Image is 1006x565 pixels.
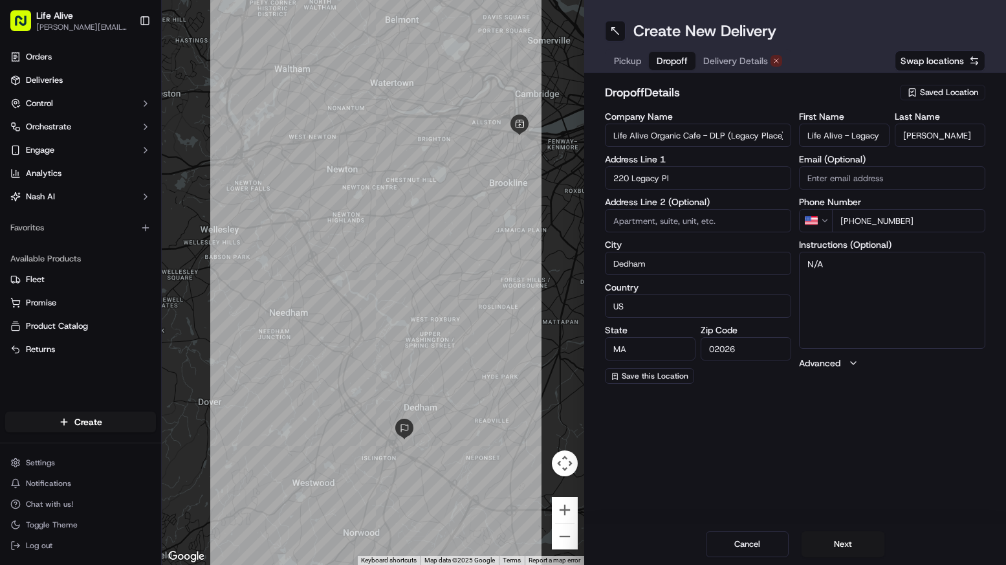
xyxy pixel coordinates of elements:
[26,121,71,133] span: Orchestrate
[26,144,54,156] span: Engage
[220,127,235,143] button: Start new chat
[552,497,578,523] button: Zoom in
[26,320,88,332] span: Product Catalog
[605,283,791,292] label: Country
[799,197,985,206] label: Phone Number
[109,291,120,301] div: 💻
[58,124,212,137] div: Start new chat
[622,371,688,381] span: Save this Location
[895,124,985,147] input: Enter last name
[529,557,580,564] a: Report a map error
[605,240,791,249] label: City
[13,188,34,209] img: Klarizel Pensader
[26,458,55,468] span: Settings
[605,326,695,335] label: State
[5,140,156,161] button: Engage
[5,5,134,36] button: Life Alive[PERSON_NAME][EMAIL_ADDRESS][DOMAIN_NAME]
[13,13,39,39] img: Nash
[109,201,114,211] span: •
[58,137,178,147] div: We're available if you need us!
[605,112,791,121] label: Company Name
[26,540,52,551] span: Log out
[26,191,55,203] span: Nash AI
[552,450,578,476] button: Map camera controls
[5,293,156,313] button: Promise
[5,93,156,114] button: Control
[91,320,157,331] a: Powered byPylon
[8,284,104,307] a: 📗Knowledge Base
[5,269,156,290] button: Fleet
[901,54,964,67] span: Swap locations
[122,289,208,302] span: API Documentation
[13,52,235,72] p: Welcome 👋
[701,326,791,335] label: Zip Code
[5,316,156,337] button: Product Catalog
[5,412,156,432] button: Create
[5,454,156,472] button: Settings
[13,223,34,244] img: Klarizel Pensader
[5,163,156,184] a: Analytics
[10,344,151,355] a: Returns
[799,155,985,164] label: Email (Optional)
[26,344,55,355] span: Returns
[129,321,157,331] span: Pylon
[40,236,107,246] span: Klarizel Pensader
[5,516,156,534] button: Toggle Theme
[109,236,114,246] span: •
[799,240,985,249] label: Instructions (Optional)
[605,83,893,102] h2: dropoff Details
[104,284,213,307] a: 💻API Documentation
[13,291,23,301] div: 📗
[36,22,129,32] button: [PERSON_NAME][EMAIL_ADDRESS][DOMAIN_NAME]
[657,54,688,67] span: Dropoff
[34,83,233,97] input: Got a question? Start typing here...
[799,357,985,370] button: Advanced
[5,339,156,360] button: Returns
[165,548,208,565] img: Google
[605,166,791,190] input: Enter address
[605,294,791,318] input: Enter country
[26,98,53,109] span: Control
[900,83,985,102] button: Saved Location
[40,201,107,211] span: Klarizel Pensader
[706,531,789,557] button: Cancel
[13,124,36,147] img: 1736555255976-a54dd68f-1ca7-489b-9aae-adbdc363a1c4
[605,209,791,232] input: Apartment, suite, unit, etc.
[36,9,73,22] button: Life Alive
[552,524,578,549] button: Zoom out
[26,168,61,179] span: Analytics
[116,236,143,246] span: [DATE]
[5,186,156,207] button: Nash AI
[10,320,151,332] a: Product Catalog
[13,168,87,179] div: Past conversations
[895,50,985,71] button: Swap locations
[5,537,156,555] button: Log out
[605,197,791,206] label: Address Line 2 (Optional)
[799,252,985,349] textarea: N/A
[5,47,156,67] a: Orders
[799,124,890,147] input: Enter first name
[26,478,71,489] span: Notifications
[165,548,208,565] a: Open this area in Google Maps (opens a new window)
[5,116,156,137] button: Orchestrate
[703,54,768,67] span: Delivery Details
[832,209,985,232] input: Enter phone number
[10,274,151,285] a: Fleet
[605,155,791,164] label: Address Line 1
[701,337,791,360] input: Enter zip code
[26,201,36,212] img: 1736555255976-a54dd68f-1ca7-489b-9aae-adbdc363a1c4
[26,297,56,309] span: Promise
[5,217,156,238] div: Favorites
[27,124,50,147] img: 1724597045416-56b7ee45-8013-43a0-a6f9-03cb97ddad50
[201,166,235,181] button: See all
[799,112,890,121] label: First Name
[74,415,102,428] span: Create
[614,54,641,67] span: Pickup
[503,557,521,564] a: Terms (opens in new tab)
[26,289,99,302] span: Knowledge Base
[799,166,985,190] input: Enter email address
[424,557,495,564] span: Map data ©2025 Google
[26,236,36,247] img: 1736555255976-a54dd68f-1ca7-489b-9aae-adbdc363a1c4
